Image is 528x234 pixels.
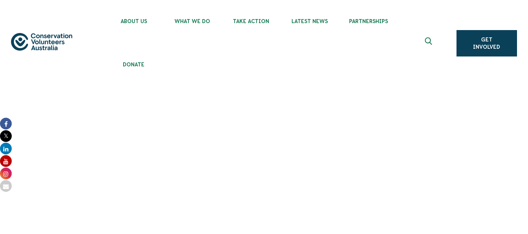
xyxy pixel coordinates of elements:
span: About Us [104,18,163,24]
span: Latest News [280,18,339,24]
button: Expand search box Close search box [421,34,438,52]
span: Expand search box [425,37,434,49]
span: Take Action [222,18,280,24]
a: Get Involved [456,30,517,56]
span: Donate [104,62,163,67]
span: What We Do [163,18,222,24]
img: logo.svg [11,33,72,51]
span: Partnerships [339,18,398,24]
